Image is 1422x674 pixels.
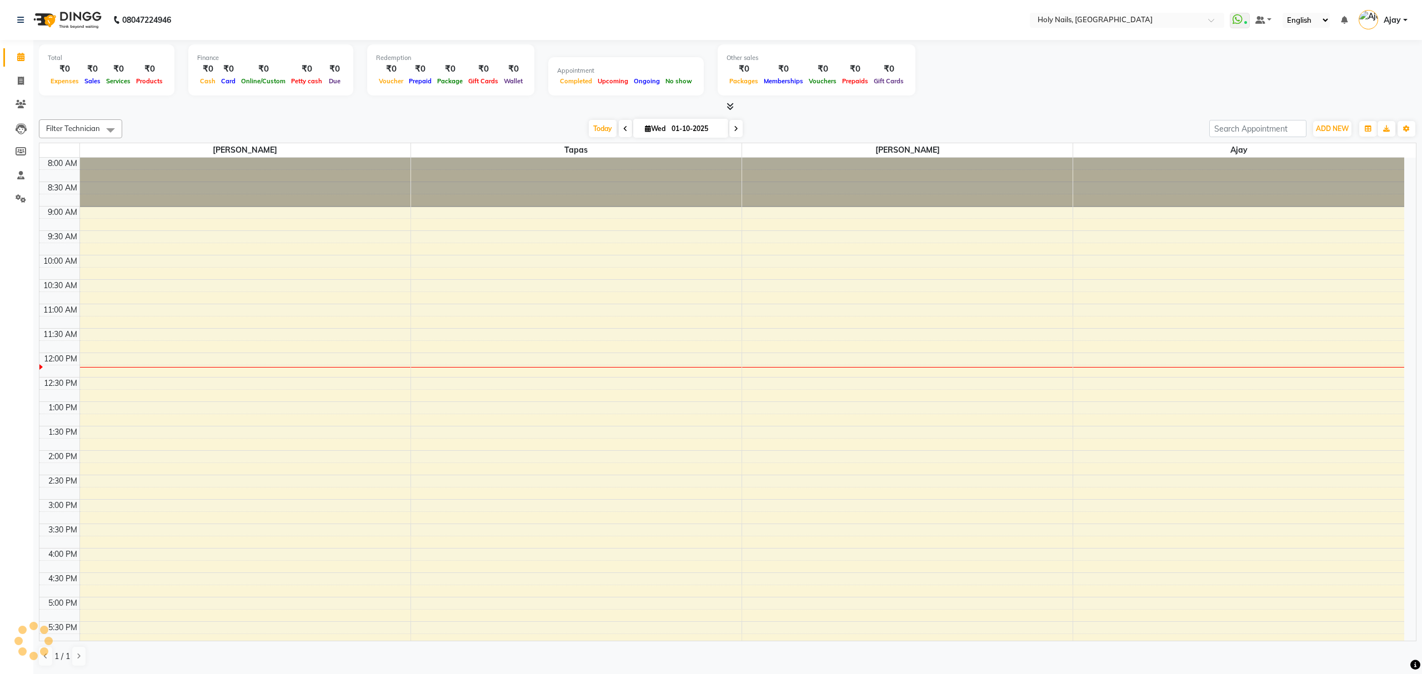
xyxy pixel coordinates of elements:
[197,53,344,63] div: Finance
[46,500,79,511] div: 3:00 PM
[1313,121,1351,137] button: ADD NEW
[41,280,79,291] div: 10:30 AM
[727,63,761,76] div: ₹0
[595,77,631,85] span: Upcoming
[376,63,406,76] div: ₹0
[46,124,100,133] span: Filter Technician
[871,77,907,85] span: Gift Cards
[557,77,595,85] span: Completed
[133,77,166,85] span: Products
[122,4,171,36] b: 08047224946
[218,63,238,76] div: ₹0
[406,77,434,85] span: Prepaid
[406,63,434,76] div: ₹0
[1209,120,1306,137] input: Search Appointment
[48,77,82,85] span: Expenses
[326,77,343,85] span: Due
[46,402,79,414] div: 1:00 PM
[806,77,839,85] span: Vouchers
[501,77,525,85] span: Wallet
[376,77,406,85] span: Voucher
[434,77,465,85] span: Package
[411,143,742,157] span: Tapas
[238,77,288,85] span: Online/Custom
[46,231,79,243] div: 9:30 AM
[46,524,79,536] div: 3:30 PM
[288,63,325,76] div: ₹0
[103,63,133,76] div: ₹0
[465,63,501,76] div: ₹0
[46,475,79,487] div: 2:30 PM
[46,451,79,462] div: 2:00 PM
[46,573,79,585] div: 4:30 PM
[46,207,79,218] div: 9:00 AM
[501,63,525,76] div: ₹0
[742,143,1073,157] span: [PERSON_NAME]
[1073,143,1404,157] span: Ajay
[133,63,166,76] div: ₹0
[42,353,79,365] div: 12:00 PM
[42,378,79,389] div: 12:30 PM
[631,77,663,85] span: Ongoing
[642,124,668,133] span: Wed
[727,53,907,63] div: Other sales
[46,622,79,633] div: 5:30 PM
[41,329,79,340] div: 11:30 AM
[82,77,103,85] span: Sales
[727,77,761,85] span: Packages
[46,182,79,194] div: 8:30 AM
[238,63,288,76] div: ₹0
[288,77,325,85] span: Petty cash
[668,120,724,137] input: 2025-10-01
[54,651,70,662] span: 1 / 1
[103,77,133,85] span: Services
[376,53,525,63] div: Redemption
[839,63,871,76] div: ₹0
[46,597,79,609] div: 5:00 PM
[806,63,839,76] div: ₹0
[839,77,871,85] span: Prepaids
[325,63,344,76] div: ₹0
[46,426,79,438] div: 1:30 PM
[1384,14,1401,26] span: Ajay
[48,53,166,63] div: Total
[663,77,695,85] span: No show
[465,77,501,85] span: Gift Cards
[1359,10,1378,29] img: Ajay
[28,4,104,36] img: logo
[80,143,410,157] span: [PERSON_NAME]
[871,63,907,76] div: ₹0
[589,120,617,137] span: Today
[82,63,103,76] div: ₹0
[46,549,79,560] div: 4:00 PM
[48,63,82,76] div: ₹0
[761,77,806,85] span: Memberships
[46,158,79,169] div: 8:00 AM
[1316,124,1349,133] span: ADD NEW
[197,63,218,76] div: ₹0
[197,77,218,85] span: Cash
[434,63,465,76] div: ₹0
[41,255,79,267] div: 10:00 AM
[41,304,79,316] div: 11:00 AM
[761,63,806,76] div: ₹0
[218,77,238,85] span: Card
[557,66,695,76] div: Appointment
